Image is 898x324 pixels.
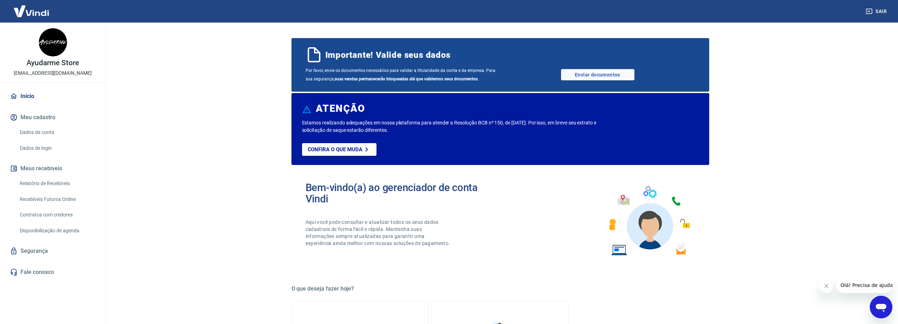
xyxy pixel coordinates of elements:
button: Meus recebíveis [8,161,97,176]
iframe: Botão para abrir a janela de mensagens [870,296,892,318]
img: Vindi [8,0,54,22]
a: Disponibilização de agenda [17,224,97,238]
a: Enviar documentos [561,69,634,80]
a: Dados da conta [17,125,97,140]
p: Ayudarme Store [26,59,79,67]
button: Meu cadastro [8,110,97,125]
span: Importante! Valide seus dados [325,49,451,61]
iframe: Mensagem da empresa [836,277,892,293]
b: suas vendas permanecerão bloqueadas até que validemos seus documentos [335,77,478,81]
p: [EMAIL_ADDRESS][DOMAIN_NAME] [14,69,92,77]
a: Fale conosco [8,264,97,280]
span: Olá! Precisa de ajuda? [4,5,59,11]
a: Contratos com credores [17,208,97,222]
p: Aqui você pode consultar e atualizar todos os seus dados cadastrais de forma fácil e rápida. Mant... [306,219,452,247]
img: d3b1f088-c1ec-4a2c-ae35-2b8a50a46c26.jpeg [39,28,67,56]
a: Início [8,88,97,104]
a: Relatório de Recebíveis [17,176,97,191]
iframe: Fechar mensagem [819,279,833,293]
a: Recebíveis Futuros Online [17,192,97,207]
h6: ATENÇÃO [316,105,365,112]
h5: O que deseja fazer hoje? [291,285,709,292]
p: Confira o que muda [308,146,362,153]
h2: Bem-vindo(a) ao gerenciador de conta Vindi [306,182,500,204]
a: Segurança [8,243,97,259]
p: Estamos realizando adequações em nossa plataforma para atender a Resolução BCB nº 150, de [DATE].... [302,119,619,134]
span: Por favor, envie os documentos necessários para validar a titularidade da conta e da empresa. Par... [306,66,500,83]
img: Imagem de um avatar masculino com diversos icones exemplificando as funcionalidades do gerenciado... [603,182,695,260]
button: Sair [864,5,890,18]
a: Dados de login [17,141,97,155]
a: Confira o que muda [302,143,376,156]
